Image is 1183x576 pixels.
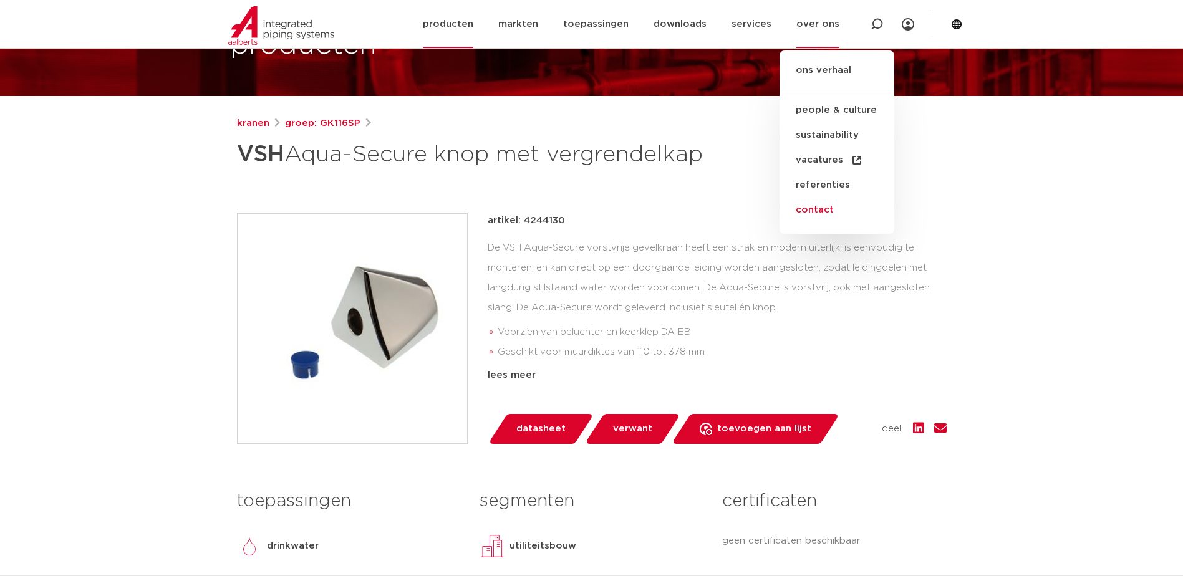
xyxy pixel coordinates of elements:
[584,414,680,444] a: verwant
[480,534,505,559] img: utiliteitsbouw
[717,419,811,439] span: toevoegen aan lijst
[237,534,262,559] img: drinkwater
[780,63,894,90] a: ons verhaal
[509,539,576,554] p: utiliteitsbouw
[267,539,319,554] p: drinkwater
[780,148,894,173] a: vacatures
[480,489,703,514] h3: segmenten
[285,116,360,131] a: groep: GK116SP
[722,489,946,514] h3: certificaten
[882,421,903,436] span: deel:
[498,342,947,362] li: Geschikt voor muurdiktes van 110 tot 378 mm
[237,143,284,166] strong: VSH
[516,419,566,439] span: datasheet
[488,238,947,363] div: De VSH Aqua-Secure vorstvrije gevelkraan heeft een strak en modern uiterlijk, is eenvoudig te mon...
[488,368,947,383] div: lees meer
[237,116,269,131] a: kranen
[237,489,461,514] h3: toepassingen
[780,173,894,198] a: referenties
[237,136,705,173] h1: Aqua-Secure knop met vergrendelkap
[238,214,467,443] img: Product Image for VSH Aqua-Secure knop met vergrendelkap
[498,322,947,342] li: Voorzien van beluchter en keerklep DA-EB
[488,213,565,228] p: artikel: 4244130
[488,414,594,444] a: datasheet
[613,419,652,439] span: verwant
[780,98,894,123] a: people & culture
[780,123,894,148] a: sustainability
[780,198,894,223] a: contact
[722,534,946,549] p: geen certificaten beschikbaar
